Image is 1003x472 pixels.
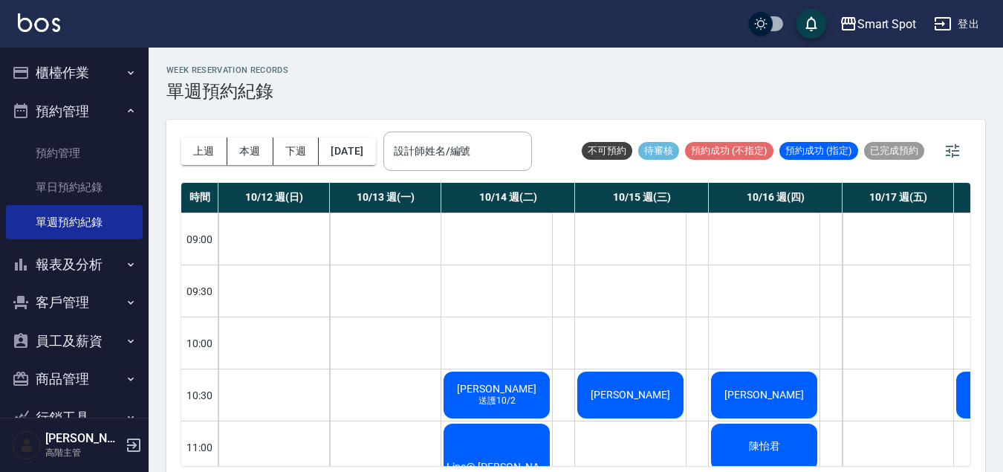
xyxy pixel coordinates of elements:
[227,138,273,165] button: 本週
[273,138,319,165] button: 下週
[6,322,143,361] button: 員工及薪資
[454,383,539,395] span: [PERSON_NAME]
[6,283,143,322] button: 客戶管理
[796,9,826,39] button: save
[181,265,218,317] div: 09:30
[18,13,60,32] img: Logo
[685,144,773,158] span: 預約成功 (不指定)
[6,205,143,239] a: 單週預約紀錄
[709,183,843,213] div: 10/16 週(四)
[45,446,121,459] p: 高階主管
[638,144,679,158] span: 待審核
[181,138,227,165] button: 上週
[181,183,218,213] div: 時間
[779,144,858,158] span: 預約成功 (指定)
[319,138,375,165] button: [DATE]
[166,81,288,102] h3: 單週預約紀錄
[721,389,807,401] span: [PERSON_NAME]
[45,431,121,446] h5: [PERSON_NAME]
[6,136,143,170] a: 預約管理
[475,395,519,407] span: 送護10/2
[218,183,330,213] div: 10/12 週(日)
[181,317,218,369] div: 10:00
[588,389,673,401] span: [PERSON_NAME]
[6,398,143,437] button: 行銷工具
[582,144,632,158] span: 不可預約
[181,213,218,265] div: 09:00
[575,183,709,213] div: 10/15 週(三)
[864,144,924,158] span: 已完成預約
[441,183,575,213] div: 10/14 週(二)
[330,183,441,213] div: 10/13 週(一)
[6,360,143,398] button: 商品管理
[6,170,143,204] a: 單日預約紀錄
[12,430,42,460] img: Person
[181,369,218,421] div: 10:30
[6,92,143,131] button: 預約管理
[834,9,923,39] button: Smart Spot
[928,10,985,38] button: 登出
[166,65,288,75] h2: WEEK RESERVATION RECORDS
[6,245,143,284] button: 報表及分析
[746,440,783,453] span: 陳怡君
[857,15,917,33] div: Smart Spot
[843,183,954,213] div: 10/17 週(五)
[6,54,143,92] button: 櫃檯作業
